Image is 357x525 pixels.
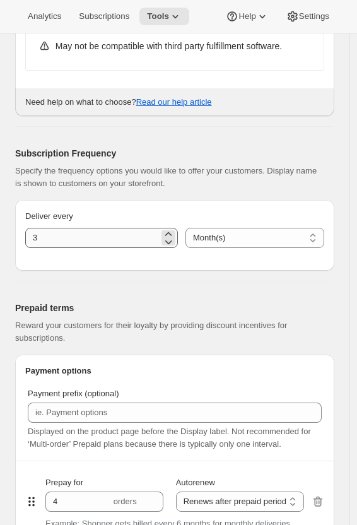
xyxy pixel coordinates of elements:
[71,8,137,25] button: Subscriptions
[218,8,276,25] button: Help
[20,8,69,25] button: Analytics
[114,497,137,506] span: orders
[28,403,322,423] input: ie. Payment options
[45,478,83,487] span: Prepay for
[299,11,329,21] span: Settings
[25,210,324,223] p: Deliver every
[15,147,324,160] h2: Subscription Frequency
[15,319,324,345] p: Reward your customers for their loyalty by providing discount incentives for subscriptions.
[79,11,129,21] span: Subscriptions
[28,389,119,398] span: Payment prefix (optional)
[279,8,337,25] button: Settings
[147,11,169,21] span: Tools
[15,88,334,116] div: Need help on what to choose?
[56,40,311,52] p: May not be compatible with third party fulfillment software.
[238,11,255,21] span: Help
[15,165,324,190] p: Specify the frequency options you would like to offer your customers. Display name is shown to cu...
[28,11,61,21] span: Analytics
[15,302,324,314] h2: Prepaid terms
[176,478,215,487] span: Autorenew
[139,8,189,25] button: Tools
[25,365,324,377] h3: Payment options
[28,427,311,449] span: Displayed on the product page before the Display label. Not recommended for ‘Multi-order’ Prepaid...
[136,97,212,107] a: Read our help article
